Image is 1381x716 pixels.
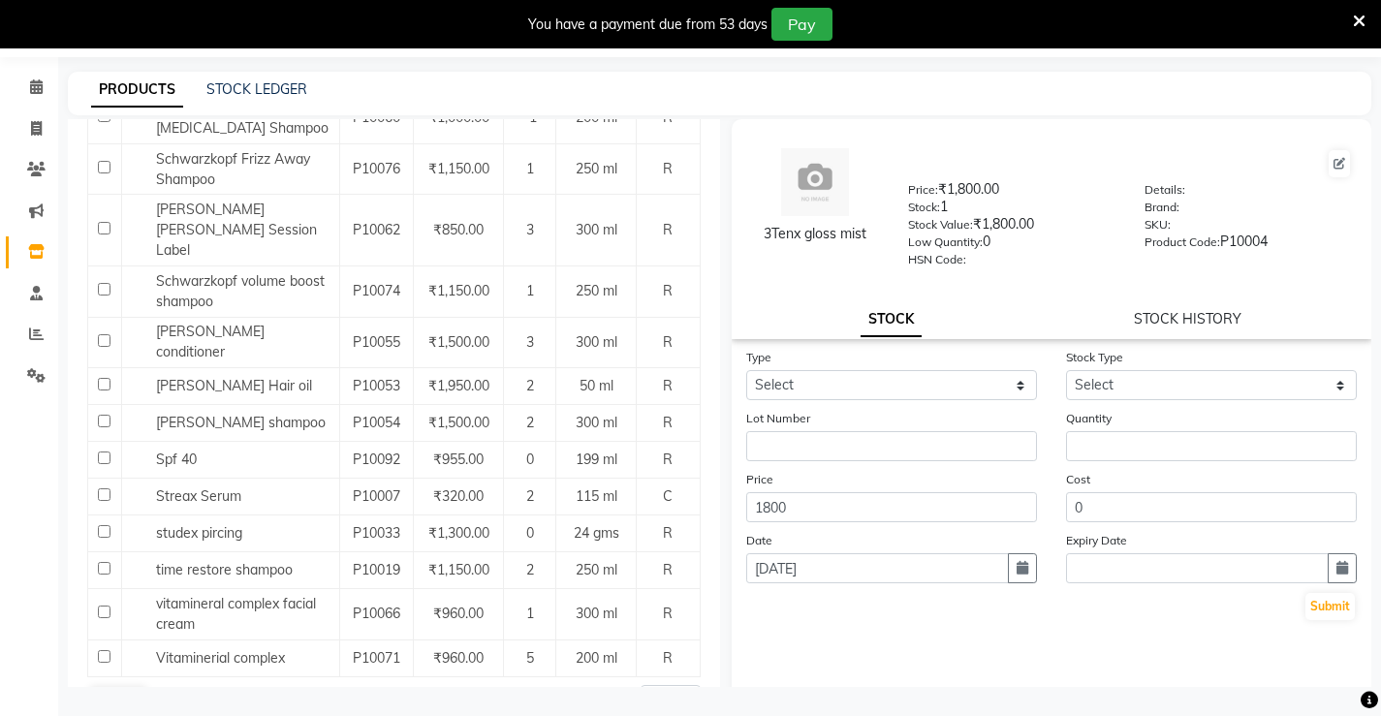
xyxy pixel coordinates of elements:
[206,80,307,98] a: STOCK LEDGER
[428,561,489,578] span: ₹1,150.00
[428,160,489,177] span: ₹1,150.00
[526,160,534,177] span: 1
[576,561,617,578] span: 250 ml
[353,160,400,177] span: P10076
[908,251,966,268] label: HSN Code:
[353,221,400,238] span: P10062
[156,451,197,468] span: Spf 40
[433,487,484,505] span: ₹320.00
[428,282,489,299] span: ₹1,150.00
[156,150,310,188] span: Schwarzkopf Frizz Away Shampoo
[156,377,312,394] span: [PERSON_NAME] Hair oil
[1066,532,1127,549] label: Expiry Date
[746,349,771,366] label: Type
[353,451,400,468] span: P10092
[908,214,1115,241] div: ₹1,800.00
[908,233,983,251] label: Low Quantity:
[576,221,617,238] span: 300 ml
[353,333,400,351] span: P10055
[526,414,534,431] span: 2
[156,201,317,259] span: [PERSON_NAME] [PERSON_NAME] Session Label
[663,377,673,394] span: R
[91,73,183,108] a: PRODUCTS
[746,532,772,549] label: Date
[1066,471,1090,488] label: Cost
[908,232,1115,259] div: 0
[576,451,617,468] span: 199 ml
[428,414,489,431] span: ₹1,500.00
[353,561,400,578] span: P10019
[156,487,241,505] span: Streax Serum
[751,224,880,244] div: 3Tenx gloss mist
[576,282,617,299] span: 250 ml
[908,179,1115,206] div: ₹1,800.00
[526,221,534,238] span: 3
[353,414,400,431] span: P10054
[663,160,673,177] span: R
[580,377,613,394] span: 50 ml
[428,524,489,542] span: ₹1,300.00
[433,221,484,238] span: ₹850.00
[908,199,940,216] label: Stock:
[1066,349,1123,366] label: Stock Type
[156,649,285,667] span: Vitaminerial complex
[526,487,534,505] span: 2
[574,524,619,542] span: 24 gms
[576,649,617,667] span: 200 ml
[353,649,400,667] span: P10071
[156,99,329,137] span: Schwarzkopf Anti [MEDICAL_DATA] Shampoo
[433,649,484,667] span: ₹960.00
[663,221,673,238] span: R
[1134,310,1241,327] a: STOCK HISTORY
[353,605,400,622] span: P10066
[663,605,673,622] span: R
[526,333,534,351] span: 3
[353,487,400,505] span: P10007
[353,377,400,394] span: P10053
[1145,181,1185,199] label: Details:
[771,8,832,41] button: Pay
[433,451,484,468] span: ₹955.00
[663,487,673,505] span: C
[156,561,293,578] span: time restore shampoo
[156,272,325,310] span: Schwarzkopf volume boost shampoo
[428,333,489,351] span: ₹1,500.00
[89,687,147,714] button: Previous
[576,160,617,177] span: 250 ml
[663,282,673,299] span: R
[526,649,534,667] span: 5
[1305,593,1355,620] button: Submit
[1145,232,1352,259] div: P10004
[908,197,1115,224] div: 1
[663,451,673,468] span: R
[1145,216,1171,233] label: SKU:
[746,410,810,427] label: Lot Number
[663,524,673,542] span: R
[663,649,673,667] span: R
[1066,410,1112,427] label: Quantity
[663,561,673,578] span: R
[528,15,768,35] div: You have a payment due from 53 days
[156,323,265,360] span: [PERSON_NAME] conditioner
[526,451,534,468] span: 0
[781,148,849,216] img: avatar
[576,487,617,505] span: 115 ml
[908,216,973,233] label: Stock Value:
[746,471,773,488] label: Price
[433,605,484,622] span: ₹960.00
[663,414,673,431] span: R
[156,524,242,542] span: studex pircing
[526,282,534,299] span: 1
[156,414,326,431] span: [PERSON_NAME] shampoo
[576,333,617,351] span: 300 ml
[526,561,534,578] span: 2
[663,333,673,351] span: R
[1145,233,1220,251] label: Product Code:
[1145,199,1179,216] label: Brand:
[526,524,534,542] span: 0
[353,282,400,299] span: P10074
[151,687,188,714] button: Next
[576,605,617,622] span: 300 ml
[428,377,489,394] span: ₹1,950.00
[576,414,617,431] span: 300 ml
